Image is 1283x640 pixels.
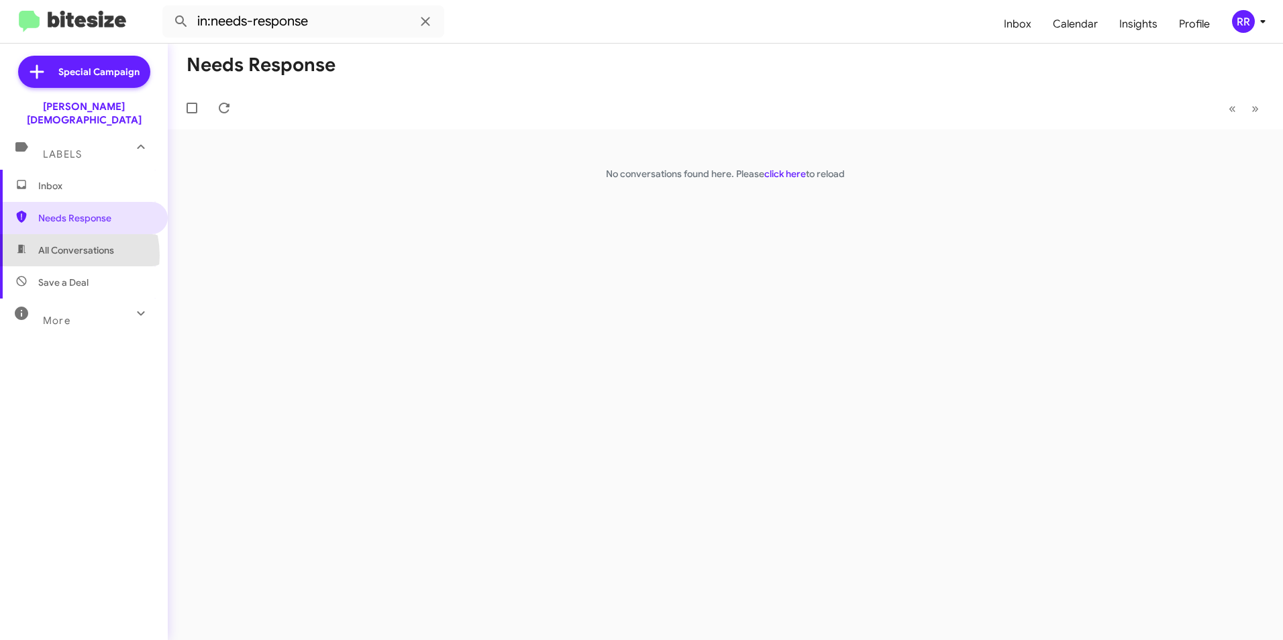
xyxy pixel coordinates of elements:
button: Next [1243,95,1267,122]
a: click here [764,168,806,180]
span: » [1251,100,1259,117]
span: Needs Response [38,211,152,225]
span: « [1229,100,1236,117]
span: Save a Deal [38,276,89,289]
span: Labels [43,148,82,160]
a: Calendar [1042,5,1109,44]
div: RR [1232,10,1255,33]
span: More [43,315,70,327]
nav: Page navigation example [1221,95,1267,122]
input: Search [162,5,444,38]
span: Special Campaign [58,65,140,78]
span: All Conversations [38,244,114,257]
span: Inbox [38,179,152,193]
a: Profile [1168,5,1221,44]
p: No conversations found here. Please to reload [168,167,1283,180]
h1: Needs Response [187,54,336,76]
a: Insights [1109,5,1168,44]
a: Inbox [993,5,1042,44]
a: Special Campaign [18,56,150,88]
button: RR [1221,10,1268,33]
button: Previous [1221,95,1244,122]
